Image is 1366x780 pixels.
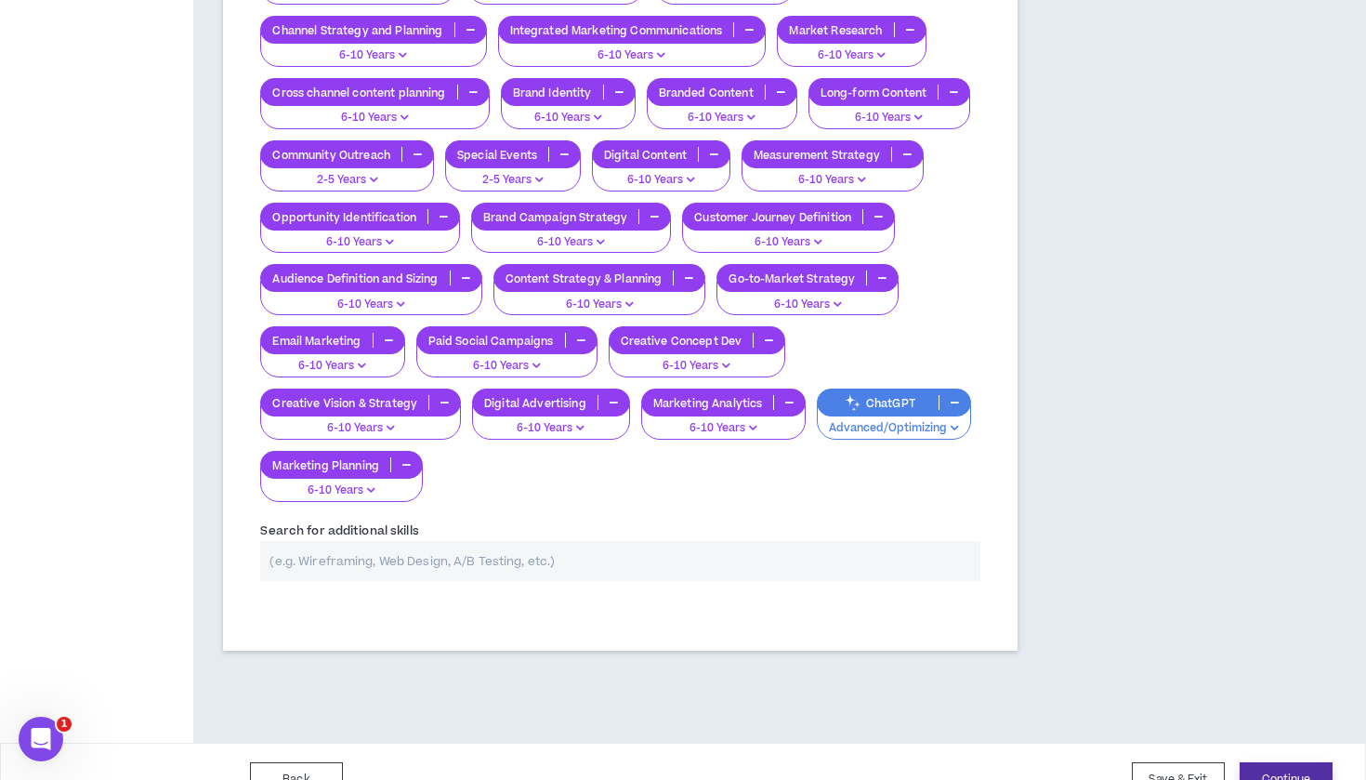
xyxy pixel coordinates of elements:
button: 6-10 Years [260,342,404,377]
p: 6-10 Years [484,420,618,437]
span: 1 [57,717,72,732]
p: 6-10 Years [659,110,785,126]
p: Channel Strategy and Planning [261,23,453,37]
button: 6-10 Years [260,32,486,67]
button: 6-10 Years [260,467,423,502]
p: Creative Vision & Strategy [261,396,428,410]
button: 6-10 Years [609,342,786,377]
p: 6-10 Years [483,234,659,251]
p: 6-10 Years [821,110,958,126]
button: 6-10 Years [493,281,706,316]
p: Email Marketing [261,334,372,348]
button: 6-10 Years [471,218,671,254]
p: Marketing Analytics [642,396,774,410]
p: 2-5 Years [457,172,569,189]
p: Marketing Planning [261,458,390,472]
p: 6-10 Years [754,172,912,189]
button: 6-10 Years [260,218,460,254]
button: 6-10 Years [777,32,926,67]
p: Measurement Strategy [742,148,891,162]
button: 6-10 Years [501,94,636,129]
p: 6-10 Years [729,297,887,313]
p: Creative Concept Dev [610,334,754,348]
button: 6-10 Years [808,94,970,129]
p: Long-form Content [809,86,938,99]
p: Advanced/Optimizing [829,420,959,437]
button: 6-10 Years [260,94,489,129]
p: 6-10 Years [604,172,718,189]
p: Market Research [778,23,893,37]
p: 6-10 Years [272,234,448,251]
p: Content Strategy & Planning [494,271,674,285]
button: 6-10 Years [682,218,895,254]
p: 6-10 Years [428,358,585,375]
button: 6-10 Years [742,156,924,192]
p: Digital Content [593,148,698,162]
p: 6-10 Years [621,358,774,375]
p: 6-10 Years [272,358,392,375]
button: 2-5 Years [445,156,581,192]
p: Brand Campaign Strategy [472,210,638,224]
button: 6-10 Years [641,404,807,440]
p: Paid Social Campaigns [417,334,565,348]
p: 6-10 Years [272,47,474,64]
label: Search for additional skills [260,516,418,546]
button: 6-10 Years [592,156,730,192]
p: 6-10 Years [694,234,883,251]
p: Branded Content [648,86,765,99]
p: ChatGPT [818,396,939,410]
iframe: Intercom live chat [19,717,63,761]
p: Digital Advertising [473,396,598,410]
button: 6-10 Years [716,281,899,316]
button: 6-10 Years [498,32,767,67]
button: 6-10 Years [260,404,461,440]
p: Go-to-Market Strategy [717,271,866,285]
p: 6-10 Years [513,110,624,126]
p: Integrated Marketing Communications [499,23,734,37]
p: 6-10 Years [506,297,694,313]
button: 6-10 Years [260,281,481,316]
p: Opportunity Identification [261,210,427,224]
button: 6-10 Years [472,404,630,440]
p: 2-5 Years [272,172,422,189]
p: Community Outreach [261,148,401,162]
button: 6-10 Years [647,94,797,129]
p: Cross channel content planning [261,86,456,99]
p: 6-10 Years [653,420,795,437]
button: 6-10 Years [416,342,598,377]
p: 6-10 Years [272,483,411,499]
p: 6-10 Years [272,420,449,437]
p: Brand Identity [502,86,603,99]
p: 6-10 Years [510,47,755,64]
button: Advanced/Optimizing [817,404,971,440]
p: Special Events [446,148,548,162]
p: Audience Definition and Sizing [261,271,449,285]
button: 2-5 Years [260,156,434,192]
input: (e.g. Wireframing, Web Design, A/B Testing, etc.) [260,541,980,581]
p: 6-10 Years [789,47,913,64]
p: Customer Journey Definition [683,210,862,224]
p: 6-10 Years [272,110,477,126]
p: 6-10 Years [272,297,469,313]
